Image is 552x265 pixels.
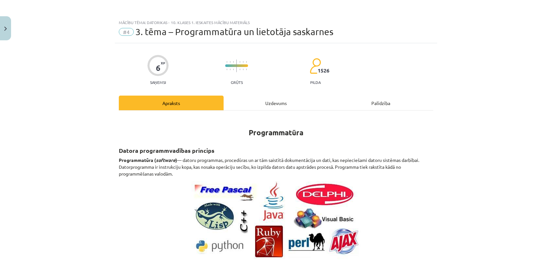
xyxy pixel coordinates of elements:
[4,27,7,31] img: icon-close-lesson-0947bae3869378f0d4975bcd49f059093ad1ed9edebbc8119c70593378902aed.svg
[310,80,321,85] p: pilda
[240,69,240,70] img: icon-short-line-57e1e144782c952c97e751825c79c345078a6d821885a25fce030b3d8c18986b.svg
[224,96,328,110] div: Uzdevums
[231,80,243,85] p: Grūts
[227,69,227,70] img: icon-short-line-57e1e144782c952c97e751825c79c345078a6d821885a25fce030b3d8c18986b.svg
[156,63,160,73] div: 6
[156,157,175,163] em: software
[119,20,433,25] div: Mācību tēma: Datorikas - 10. klases 1. ieskaites mācību materiāls
[328,96,433,110] div: Palīdzība
[119,28,134,36] span: #4
[318,68,329,73] span: 1526
[119,157,433,177] p: — datoru programmas, procedūras un ar tām saistītā dokumentācija un dati, kas nepieciešami datoru...
[119,96,224,110] div: Apraksts
[240,61,240,63] img: icon-short-line-57e1e144782c952c97e751825c79c345078a6d821885a25fce030b3d8c18986b.svg
[227,61,227,63] img: icon-short-line-57e1e144782c952c97e751825c79c345078a6d821885a25fce030b3d8c18986b.svg
[249,128,303,137] strong: Programmatūra
[161,61,165,65] span: XP
[310,58,321,74] img: students-c634bb4e5e11cddfef0936a35e636f08e4e9abd3cc4e673bd6f9a4125e45ecb1.svg
[119,157,177,163] strong: Programmatūra ( )
[135,26,333,37] span: 3. tēma – Programmatūra un lietotāja saskarnes
[236,60,237,72] img: icon-long-line-d9ea69661e0d244f92f715978eff75569469978d946b2353a9bb055b3ed8787d.svg
[119,147,214,154] strong: Datora programmvadības princips
[147,80,169,85] p: Saņemsi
